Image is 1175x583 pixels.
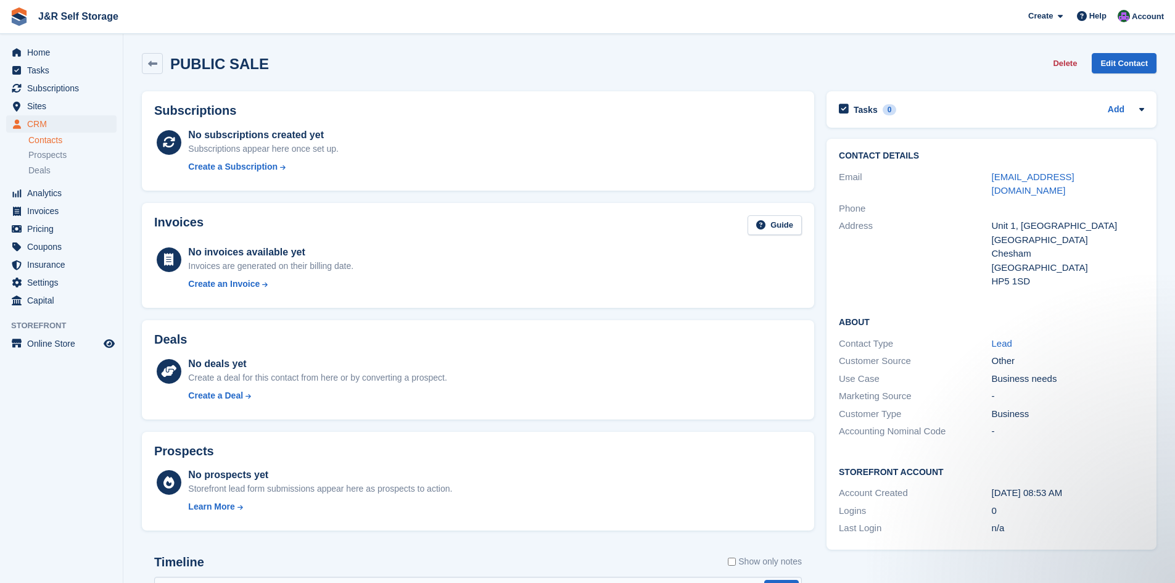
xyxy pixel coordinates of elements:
div: Marketing Source [839,389,991,403]
span: Analytics [27,184,101,202]
img: Jordan Mahmood [1118,10,1130,22]
h2: Subscriptions [154,104,802,118]
div: Last Login [839,521,991,535]
a: Preview store [102,336,117,351]
span: Tasks [27,62,101,79]
div: Create a deal for this contact from here or by converting a prospect. [188,371,447,384]
span: Capital [27,292,101,309]
a: Create a Deal [188,389,447,402]
input: Show only notes [728,555,736,568]
a: [EMAIL_ADDRESS][DOMAIN_NAME] [992,172,1074,196]
a: Contacts [28,134,117,146]
span: Account [1132,10,1164,23]
a: menu [6,44,117,61]
div: No prospects yet [188,468,452,482]
div: [GEOGRAPHIC_DATA] [992,261,1144,275]
div: Customer Type [839,407,991,421]
a: menu [6,335,117,352]
a: menu [6,115,117,133]
span: Pricing [27,220,101,238]
div: Other [992,354,1144,368]
div: Invoices are generated on their billing date. [188,260,353,273]
span: Invoices [27,202,101,220]
div: Chesham [992,247,1144,261]
span: Subscriptions [27,80,101,97]
span: Prospects [28,149,67,161]
div: [GEOGRAPHIC_DATA] [992,233,1144,247]
div: - [992,389,1144,403]
div: Business needs [992,372,1144,386]
div: No invoices available yet [188,245,353,260]
h2: Tasks [854,104,878,115]
div: Accounting Nominal Code [839,424,991,439]
div: 0 [992,504,1144,518]
div: Unit 1, [GEOGRAPHIC_DATA] [992,219,1144,233]
span: Coupons [27,238,101,255]
span: Home [27,44,101,61]
div: Account Created [839,486,991,500]
a: Lead [992,338,1012,349]
a: menu [6,238,117,255]
a: Guide [748,215,802,236]
div: Customer Source [839,354,991,368]
a: Deals [28,164,117,177]
div: n/a [992,521,1144,535]
a: menu [6,292,117,309]
span: CRM [27,115,101,133]
h2: PUBLIC SALE [170,56,269,72]
span: Sites [27,97,101,115]
span: Deals [28,165,51,176]
a: Prospects [28,149,117,162]
h2: Deals [154,333,187,347]
div: Create a Deal [188,389,243,402]
div: [DATE] 08:53 AM [992,486,1144,500]
div: 0 [883,104,897,115]
h2: Timeline [154,555,204,569]
h2: About [839,315,1144,328]
a: Add [1108,103,1124,117]
span: Help [1089,10,1107,22]
span: Create [1028,10,1053,22]
div: Email [839,170,991,198]
h2: Storefront Account [839,465,1144,478]
span: Settings [27,274,101,291]
h2: Invoices [154,215,204,236]
a: menu [6,80,117,97]
a: Learn More [188,500,452,513]
div: HP5 1SD [992,275,1144,289]
a: menu [6,97,117,115]
label: Show only notes [728,555,802,568]
a: Create a Subscription [188,160,339,173]
div: Contact Type [839,337,991,351]
div: Storefront lead form submissions appear here as prospects to action. [188,482,452,495]
a: Edit Contact [1092,53,1156,73]
div: Subscriptions appear here once set up. [188,143,339,155]
a: menu [6,274,117,291]
a: menu [6,220,117,238]
span: Insurance [27,256,101,273]
a: menu [6,202,117,220]
div: Address [839,219,991,289]
div: Phone [839,202,991,216]
div: No subscriptions created yet [188,128,339,143]
div: Business [992,407,1144,421]
span: Storefront [11,320,123,332]
span: Online Store [27,335,101,352]
a: Create an Invoice [188,278,353,291]
div: Create an Invoice [188,278,260,291]
div: - [992,424,1144,439]
a: menu [6,256,117,273]
h2: Prospects [154,444,214,458]
div: Create a Subscription [188,160,278,173]
div: No deals yet [188,357,447,371]
a: menu [6,62,117,79]
div: Logins [839,504,991,518]
div: Use Case [839,372,991,386]
img: stora-icon-8386f47178a22dfd0bd8f6a31ec36ba5ce8667c1dd55bd0f319d3a0aa187defe.svg [10,7,28,26]
button: Delete [1048,53,1082,73]
h2: Contact Details [839,151,1144,161]
a: J&R Self Storage [33,6,123,27]
a: menu [6,184,117,202]
div: Learn More [188,500,234,513]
